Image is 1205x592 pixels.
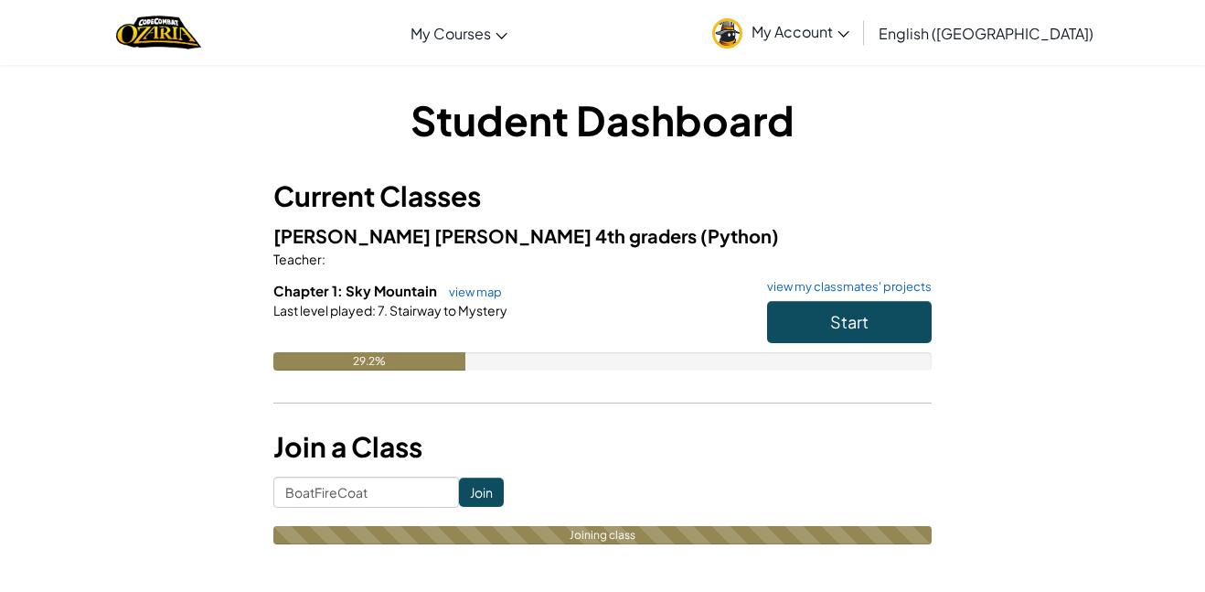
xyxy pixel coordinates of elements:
span: : [322,251,325,267]
span: (Python) [700,224,779,247]
button: Start [767,301,932,343]
h3: Join a Class [273,426,932,468]
a: My Courses [401,8,517,58]
span: Chapter 1: Sky Mountain [273,282,440,299]
a: English ([GEOGRAPHIC_DATA]) [869,8,1103,58]
a: Ozaria by CodeCombat logo [116,14,201,51]
span: Last level played [273,302,372,318]
div: 29.2% [273,352,465,371]
div: Joining class [273,526,932,544]
span: English ([GEOGRAPHIC_DATA]) [879,24,1093,43]
span: Teacher [273,251,322,267]
span: Start [830,311,869,332]
span: : [372,302,376,318]
img: avatar [712,18,742,48]
a: view my classmates' projects [758,281,932,293]
span: My Courses [411,24,491,43]
input: Join [459,478,504,507]
input: <Enter Class Code> [273,477,459,508]
a: view map [440,285,502,299]
span: Stairway to Mystery [388,302,507,318]
span: 7. [376,302,388,318]
a: My Account [703,4,858,61]
img: Home [116,14,201,51]
h3: Current Classes [273,176,932,217]
span: [PERSON_NAME] [PERSON_NAME] 4th graders [273,224,700,247]
span: My Account [752,22,849,41]
h1: Student Dashboard [273,91,932,148]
